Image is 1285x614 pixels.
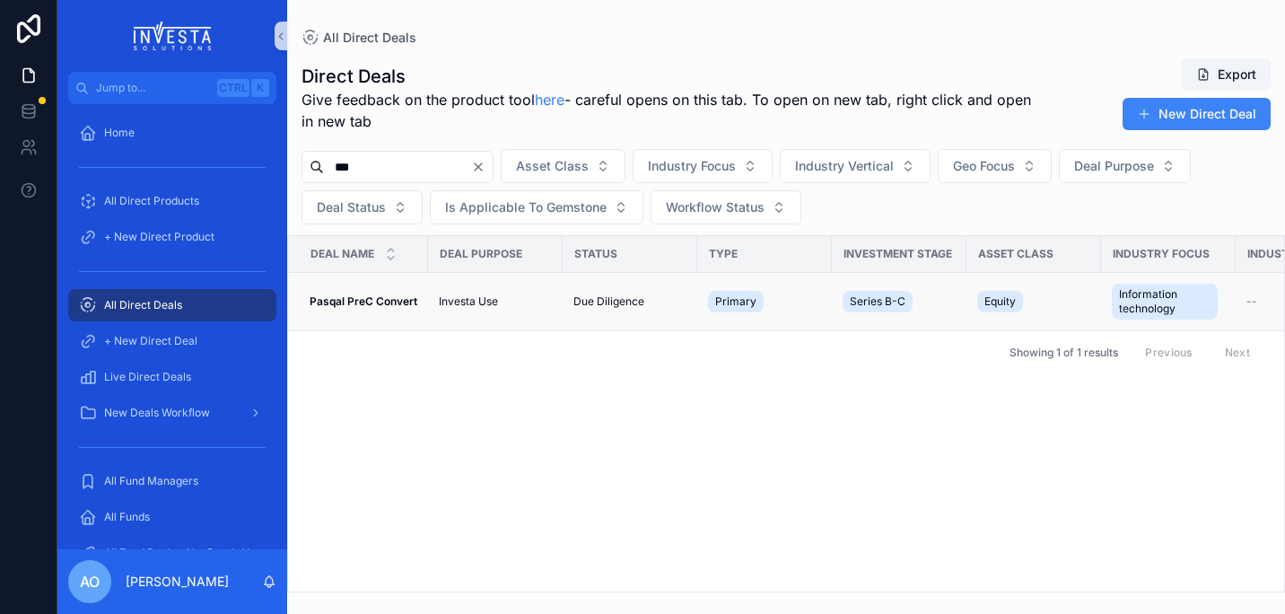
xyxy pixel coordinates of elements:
[850,294,905,309] span: Series B-C
[1112,280,1225,323] a: Information technology
[317,198,386,216] span: Deal Status
[68,117,276,149] a: Home
[104,370,191,384] span: Live Direct Deals
[57,104,287,549] div: scrollable content
[516,157,589,175] span: Asset Class
[323,29,416,47] span: All Direct Deals
[938,149,1052,183] button: Select Button
[1123,98,1271,130] button: New Direct Deal
[573,294,644,309] span: Due Diligence
[573,294,686,309] a: Due Diligence
[651,190,801,224] button: Select Button
[126,573,229,591] p: [PERSON_NAME]
[68,325,276,357] a: + New Direct Deal
[310,294,417,309] a: Pasqal PreC Convert
[217,79,249,97] span: Ctrl
[68,221,276,253] a: + New Direct Product
[104,126,135,140] span: Home
[440,247,522,261] span: Deal Purpose
[310,294,417,308] strong: Pasqal PreC Convert
[68,501,276,533] a: All Funds
[104,194,199,208] span: All Direct Products
[439,294,498,309] span: Investa Use
[953,157,1015,175] span: Geo Focus
[302,29,416,47] a: All Direct Deals
[302,89,1034,132] span: Give feedback on the product tool - careful opens on this tab. To open on new tab, right click an...
[633,149,773,183] button: Select Button
[104,406,210,420] span: New Deals Workflow
[104,510,150,524] span: All Funds
[68,465,276,497] a: All Fund Managers
[68,185,276,217] a: All Direct Products
[709,247,738,261] span: Type
[708,287,821,316] a: Primary
[80,571,100,592] span: AO
[439,294,552,309] a: Investa Use
[310,247,374,261] span: Deal Name
[253,81,267,95] span: K
[795,157,894,175] span: Industry Vertical
[1059,149,1191,183] button: Select Button
[445,198,607,216] span: Is Applicable To Gemstone
[978,247,1053,261] span: Asset Class
[302,190,423,224] button: Select Button
[535,91,564,109] a: here
[104,334,197,348] span: + New Direct Deal
[780,149,931,183] button: Select Button
[68,361,276,393] a: Live Direct Deals
[471,160,493,174] button: Clear
[104,230,214,244] span: + New Direct Product
[68,397,276,429] a: New Deals Workflow
[430,190,643,224] button: Select Button
[134,22,212,50] img: App logo
[1246,294,1257,309] span: --
[104,298,182,312] span: All Direct Deals
[302,64,1034,89] h1: Direct Deals
[844,247,952,261] span: Investment Stage
[574,247,617,261] span: Status
[977,287,1090,316] a: Equity
[104,546,258,560] span: All Fund Deals - Not Ready Yet
[1010,346,1118,360] span: Showing 1 of 1 results
[68,289,276,321] a: All Direct Deals
[68,537,276,569] a: All Fund Deals - Not Ready Yet
[96,81,210,95] span: Jump to...
[843,287,956,316] a: Series B-C
[715,294,756,309] span: Primary
[666,198,765,216] span: Workflow Status
[104,474,198,488] span: All Fund Managers
[648,157,736,175] span: Industry Focus
[1119,287,1211,316] span: Information technology
[1182,58,1271,91] button: Export
[1113,247,1210,261] span: Industry Focus
[68,72,276,104] button: Jump to...CtrlK
[501,149,625,183] button: Select Button
[984,294,1016,309] span: Equity
[1074,157,1154,175] span: Deal Purpose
